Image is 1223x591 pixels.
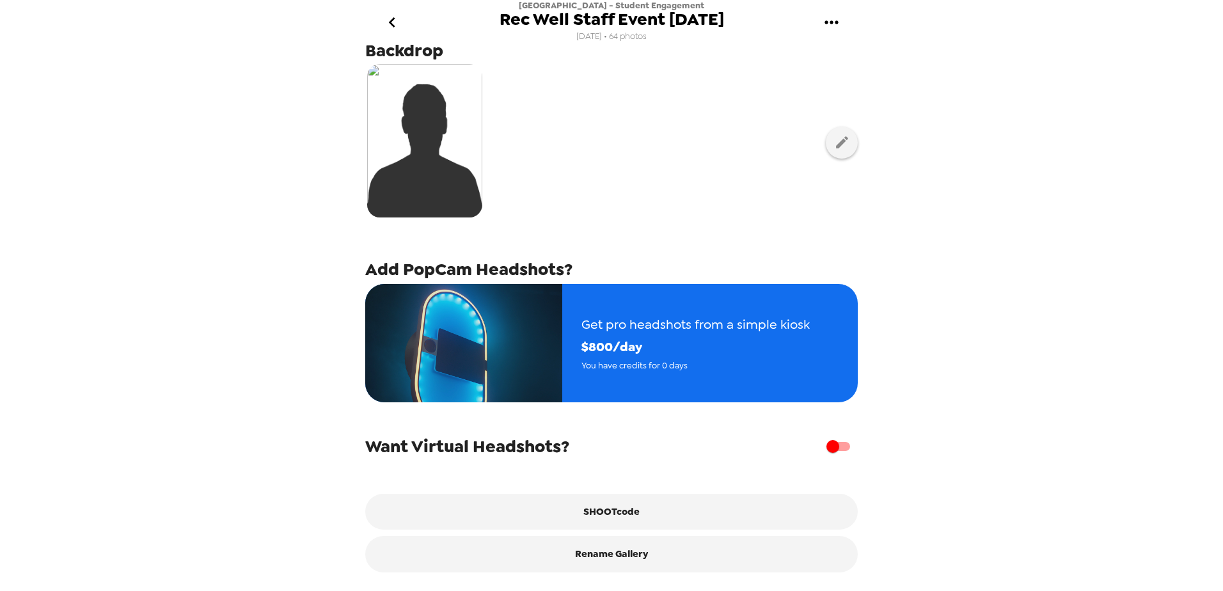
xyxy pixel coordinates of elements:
[365,284,562,402] img: popcam example
[365,536,858,572] button: Rename Gallery
[365,258,572,281] span: Add PopCam Headshots?
[365,494,858,530] button: SHOOTcode
[365,435,569,458] span: Want Virtual Headshots?
[371,2,413,43] button: go back
[500,11,724,28] span: Rec Well Staff Event [DATE]
[581,336,810,358] span: $ 800 /day
[810,2,852,43] button: gallery menu
[365,39,443,62] span: Backdrop
[367,64,482,217] img: silhouette
[581,358,810,373] span: You have credits for 0 days
[581,313,810,336] span: Get pro headshots from a simple kiosk
[365,284,858,402] button: Get pro headshots from a simple kiosk$800/dayYou have credits for 0 days
[576,28,647,45] span: [DATE] • 64 photos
